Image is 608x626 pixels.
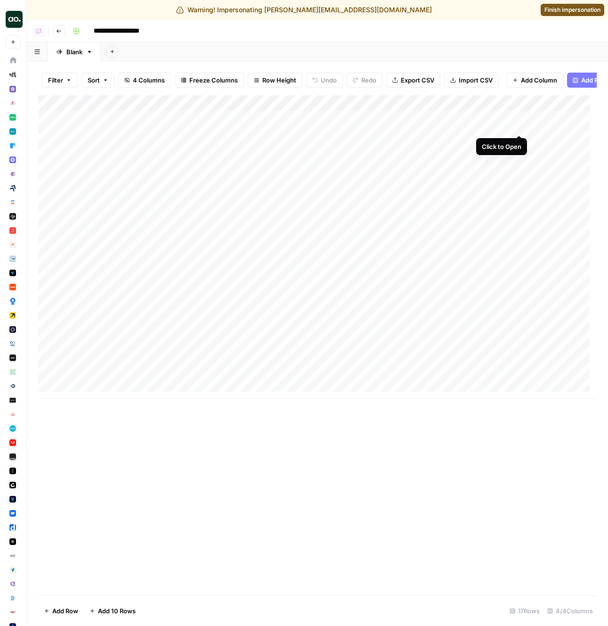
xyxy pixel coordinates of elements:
button: Add 10 Rows [84,603,141,618]
button: Add Column [506,73,563,88]
img: xf6b4g7v9n1cfco8wpzm78dqnb6e [9,171,16,177]
span: Row Height [262,75,296,85]
button: Import CSV [444,73,499,88]
img: lz9q0o5e76kdfkipbgrbf2u66370 [9,397,16,404]
div: Warning! Impersonating [PERSON_NAME][EMAIL_ADDRESS][DOMAIN_NAME] [176,5,432,15]
span: Finish impersonation [544,6,600,14]
span: Redo [361,75,376,85]
img: 20fvse2g1tux094pk03oju0syg9a [9,468,16,474]
span: Add Row [52,606,78,616]
img: uxmqtzkxrbfi1924freveq6p4dpg [9,453,16,460]
button: Filter [42,73,78,88]
div: Blank [66,47,82,57]
img: rkye1xl29jr3pw1t320t03wecljb [9,86,16,92]
img: rccpid58dadpn4mhxg5xyzwdorlo [9,496,16,502]
img: jd0m2o43jo1d3mjn66s677h8tkv2 [9,552,16,559]
span: Freeze Columns [189,75,238,85]
button: Export CSV [386,73,440,88]
button: 4 Columns [118,73,171,88]
img: 78cr82s63dt93a7yj2fue7fuqlci [9,128,16,135]
img: f0qecii559rtmfvce5zbc8b524mc [9,567,16,573]
img: l4muj0jjfg7df9oj5fg31blri2em [9,241,16,248]
img: 2ud796hvc3gw7qwjscn75txc5abr [9,199,16,206]
img: ki6c0y1erhmvly9frf5swfdcxs7d [9,581,16,587]
img: kaevn8smg0ztd3bicv5o6c24vmo8 [9,185,16,191]
button: Workspace: AirOps - AEO [6,8,21,31]
img: 6os5al305rae5m5hhkke1ziqya7s [9,255,16,262]
img: xvlm1tp7ydqmv3akr6p4ptg0hnp0 [9,595,16,601]
button: Add Row [38,603,84,618]
span: Export CSV [401,75,434,85]
div: 17 Rows [506,603,543,618]
img: gddfodh0ack4ddcgj10xzwv4nyos [9,100,16,107]
img: yvejo61whxrb805zs4m75phf6mr8 [9,340,16,347]
span: 4 Columns [133,75,165,85]
img: 68x31kg9cvjq1z98h94sc45jw63t [9,411,16,418]
img: m87i3pytwzu9d7629hz0batfjj1p [9,72,16,78]
img: a9mur837mohu50bzw3stmy70eh87 [9,270,16,276]
img: r1kj8td8zocxzhcrdgnlfi8d2cy7 [9,312,16,319]
img: f3qlg7l68rn02bi2w2fqsnsvhk74 [9,369,16,375]
button: Row Height [248,73,302,88]
img: s6x7ltuwawlcg2ux8d2ne4wtho4t [9,298,16,305]
button: Redo [347,73,382,88]
img: ggykp1v33818op4s0epk3dctj1tt [9,482,16,488]
img: lwh15xca956raf2qq0149pkro8i6 [9,326,16,333]
img: mhv33baw7plipcpp00rsngv1nu95 [9,114,16,121]
img: quv541tf1wbhvxj8bujkchzas3si [9,538,16,545]
button: Undo [306,73,343,88]
span: Add Column [521,75,557,85]
img: wev6amecshr6l48lvue5fy0bkco1 [9,156,16,163]
img: fr92439b8i8d8kixz6owgxh362ib [9,142,16,149]
img: xlnxy62qy0pya9imladhzo8ewa3z [9,383,16,389]
img: 8scb49tlb2vriaw9mclg8ae1t35j [9,284,16,290]
div: Click to Open [482,142,521,151]
img: wbynuzzq6lj3nzxpt1e3y1j7uzng [9,425,16,432]
div: 4/4 Columns [543,603,597,618]
button: Sort [81,73,114,88]
img: AirOps - AEO Logo [6,11,23,28]
button: Freeze Columns [175,73,244,88]
span: Import CSV [459,75,493,85]
a: Home [6,53,21,68]
span: Filter [48,75,63,85]
img: azd67o9nw473vll9dbscvlvo9wsn [9,213,16,220]
img: y40elq8w6bmqlakrd2chaqr5nb67 [9,524,16,531]
span: Sort [88,75,100,85]
a: Blank [48,42,101,61]
img: hcm4s7ic2xq26rsmuray6dv1kquq [9,227,16,234]
img: ybhjxa9n8mcsu845nkgo7g1ynw8w [9,354,16,361]
img: a1pu3e9a4sjoov2n4mw66knzy8l8 [9,510,16,517]
img: 5plrulxmul4nf21zdydufyfgds72 [9,609,16,616]
a: Finish impersonation [541,4,604,16]
span: Undo [321,75,337,85]
span: Add 10 Rows [98,606,136,616]
img: eqzcz4tzlr7ve7xmt41l933d2ra3 [9,439,16,446]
